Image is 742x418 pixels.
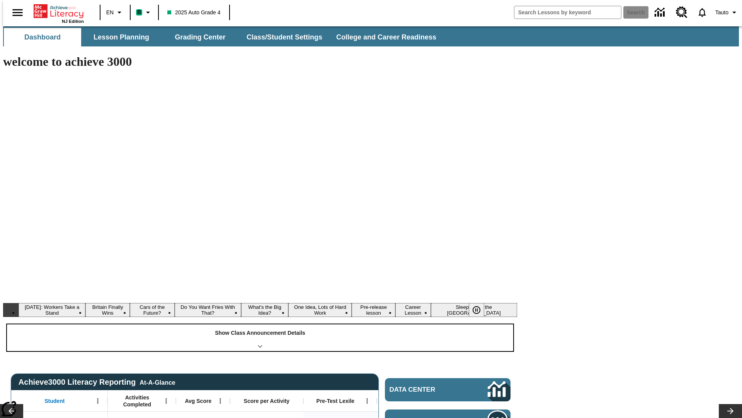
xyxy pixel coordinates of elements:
a: Data Center [650,2,671,23]
button: Open Menu [160,395,172,407]
p: Show Class Announcement Details [215,329,305,337]
button: Class/Student Settings [240,28,328,46]
button: College and Career Readiness [330,28,442,46]
button: Slide 7 Pre-release lesson [352,303,395,317]
button: Slide 6 One Idea, Lots of Hard Work [288,303,352,317]
button: Slide 1 Labor Day: Workers Take a Stand [19,303,85,317]
div: Home [34,3,84,24]
span: Student [44,397,65,404]
button: Pause [469,303,484,317]
button: Boost Class color is mint green. Change class color [133,5,156,19]
a: Resource Center, Will open in new tab [671,2,692,23]
span: 2025 Auto Grade 4 [167,9,221,17]
span: NJ Edition [62,19,84,24]
a: Home [34,3,84,19]
button: Open Menu [214,395,226,407]
span: Tauto [715,9,728,17]
div: SubNavbar [3,26,739,46]
button: Dashboard [4,28,81,46]
button: Open side menu [6,1,29,24]
div: SubNavbar [3,28,443,46]
button: Slide 5 What's the Big Idea? [241,303,289,317]
a: Notifications [692,2,712,22]
button: Slide 4 Do You Want Fries With That? [175,303,241,317]
button: Slide 2 Britain Finally Wins [85,303,129,317]
div: At-A-Glance [140,378,175,386]
span: Data Center [390,386,462,394]
button: Profile/Settings [712,5,742,19]
h1: welcome to achieve 3000 [3,55,517,69]
span: Achieve3000 Literacy Reporting [19,378,175,387]
input: search field [514,6,621,19]
span: EN [106,9,114,17]
button: Lesson Planning [83,28,160,46]
div: Show Class Announcement Details [7,324,513,351]
button: Language: EN, Select a language [103,5,128,19]
span: Avg Score [185,397,211,404]
button: Lesson carousel, Next [719,404,742,418]
span: Pre-Test Lexile [317,397,355,404]
button: Slide 8 Career Lesson [395,303,431,317]
button: Open Menu [361,395,373,407]
button: Slide 9 Sleepless in the Animal Kingdom [431,303,517,317]
span: Activities Completed [112,394,163,408]
span: Score per Activity [244,397,290,404]
button: Grading Center [162,28,239,46]
div: Pause [469,303,492,317]
a: Data Center [385,378,511,401]
button: Open Menu [92,395,104,407]
span: B [137,7,141,17]
button: Slide 3 Cars of the Future? [130,303,175,317]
